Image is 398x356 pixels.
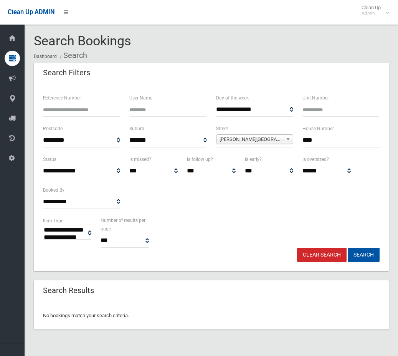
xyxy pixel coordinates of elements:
label: House Number [302,124,334,133]
small: Admin [362,10,381,16]
a: Clear Search [297,248,347,262]
label: User Name [129,94,152,102]
span: Clean Up [358,5,388,16]
label: Is oversized? [302,155,329,164]
span: [PERSON_NAME][GEOGRAPHIC_DATA] ([PERSON_NAME][GEOGRAPHIC_DATA][PERSON_NAME]) [220,135,283,144]
label: Street [216,124,228,133]
label: Status [43,155,56,164]
label: Reference Number [43,94,81,102]
button: Search [348,248,380,262]
label: Postcode [43,124,63,133]
label: Item Type [43,217,63,225]
label: Is follow up? [187,155,213,164]
header: Search Filters [34,65,99,80]
span: Search Bookings [34,33,131,48]
label: Number of results per page [101,216,149,233]
li: Search [58,48,87,63]
label: Booked By [43,186,64,194]
a: Dashboard [34,54,57,59]
label: Is early? [245,155,262,164]
label: Suburb [129,124,144,133]
header: Search Results [34,283,103,298]
label: Unit Number [302,94,329,102]
div: No bookings match your search criteria. [34,302,389,330]
label: Day of the week [216,94,249,102]
span: Clean Up ADMIN [8,8,54,16]
label: Is missed? [129,155,151,164]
